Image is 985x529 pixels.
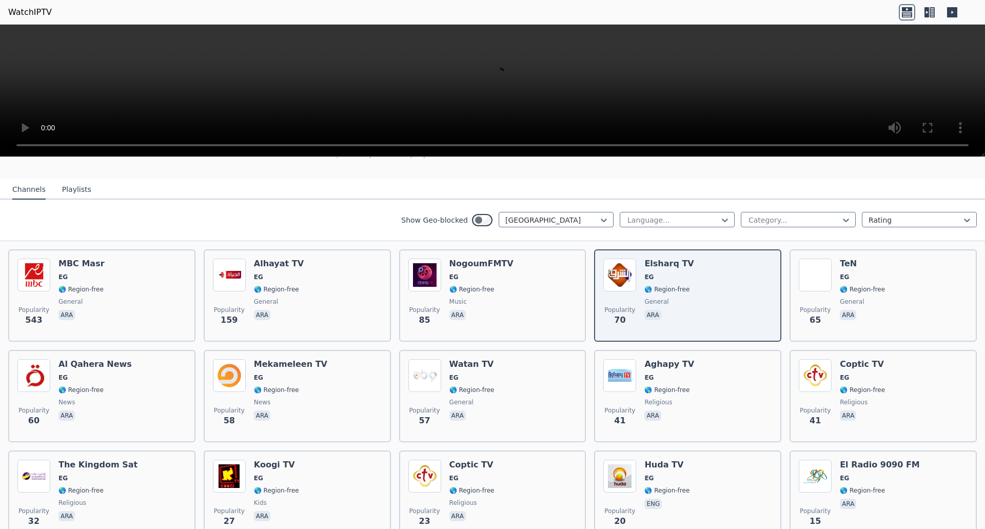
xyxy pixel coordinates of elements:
[409,306,440,314] span: Popularity
[58,386,104,394] span: 🌎 Region-free
[18,406,49,415] span: Popularity
[799,359,832,392] img: Coptic TV
[58,273,68,281] span: EG
[840,386,885,394] span: 🌎 Region-free
[644,499,662,509] p: eng
[449,386,495,394] span: 🌎 Region-free
[408,359,441,392] img: Watan TV
[840,398,868,406] span: religious
[254,285,299,293] span: 🌎 Region-free
[254,410,270,421] p: ara
[254,386,299,394] span: 🌎 Region-free
[254,359,327,369] h6: Mekameleen TV
[603,460,636,493] img: Huda TV
[449,474,459,482] span: EG
[604,306,635,314] span: Popularity
[254,460,299,470] h6: Koogi TV
[449,374,459,382] span: EG
[58,486,104,495] span: 🌎 Region-free
[644,460,689,470] h6: Huda TV
[28,515,40,527] span: 32
[810,415,821,427] span: 41
[58,398,75,406] span: news
[409,406,440,415] span: Popularity
[419,415,430,427] span: 57
[449,499,477,507] span: religious
[840,486,885,495] span: 🌎 Region-free
[799,259,832,291] img: TeN
[419,314,430,326] span: 85
[604,507,635,515] span: Popularity
[254,273,263,281] span: EG
[409,507,440,515] span: Popularity
[213,259,246,291] img: Alhayat TV
[213,359,246,392] img: Mekameleen TV
[58,499,86,507] span: religious
[17,259,50,291] img: MBC Masr
[840,259,885,269] h6: TeN
[603,259,636,291] img: Elsharq TV
[840,298,864,306] span: general
[449,259,514,269] h6: NogoumFMTV
[401,215,468,225] label: Show Geo-blocked
[58,374,68,382] span: EG
[449,460,495,470] h6: Coptic TV
[614,415,625,427] span: 41
[644,474,654,482] span: EG
[224,515,235,527] span: 27
[254,474,263,482] span: EG
[58,310,75,320] p: ara
[254,398,270,406] span: news
[800,507,831,515] span: Popularity
[644,273,654,281] span: EG
[224,415,235,427] span: 58
[58,460,137,470] h6: The Kingdom Sat
[449,298,467,306] span: music
[449,273,459,281] span: EG
[840,499,856,509] p: ara
[449,285,495,293] span: 🌎 Region-free
[800,306,831,314] span: Popularity
[449,398,474,406] span: general
[800,406,831,415] span: Popularity
[18,507,49,515] span: Popularity
[449,410,466,421] p: ara
[254,374,263,382] span: EG
[408,460,441,493] img: Coptic TV
[614,314,625,326] span: 70
[254,310,270,320] p: ara
[419,515,430,527] span: 23
[840,460,920,470] h6: El Radio 9090 FM
[644,410,661,421] p: ara
[254,259,304,269] h6: Alhayat TV
[644,486,689,495] span: 🌎 Region-free
[62,180,91,200] button: Playlists
[254,486,299,495] span: 🌎 Region-free
[644,298,668,306] span: general
[449,486,495,495] span: 🌎 Region-free
[214,406,245,415] span: Popularity
[254,298,278,306] span: general
[214,507,245,515] span: Popularity
[644,359,694,369] h6: Aghapy TV
[58,285,104,293] span: 🌎 Region-free
[449,511,466,521] p: ara
[644,259,694,269] h6: Elsharq TV
[644,374,654,382] span: EG
[840,310,856,320] p: ara
[8,6,52,18] a: WatchIPTV
[603,359,636,392] img: Aghapy TV
[840,273,849,281] span: EG
[58,474,68,482] span: EG
[18,306,49,314] span: Popularity
[644,285,689,293] span: 🌎 Region-free
[799,460,832,493] img: El Radio 9090 FM
[254,499,267,507] span: kids
[12,180,46,200] button: Channels
[644,386,689,394] span: 🌎 Region-free
[614,515,625,527] span: 20
[840,359,885,369] h6: Coptic TV
[213,460,246,493] img: Koogi TV
[28,415,40,427] span: 60
[214,306,245,314] span: Popularity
